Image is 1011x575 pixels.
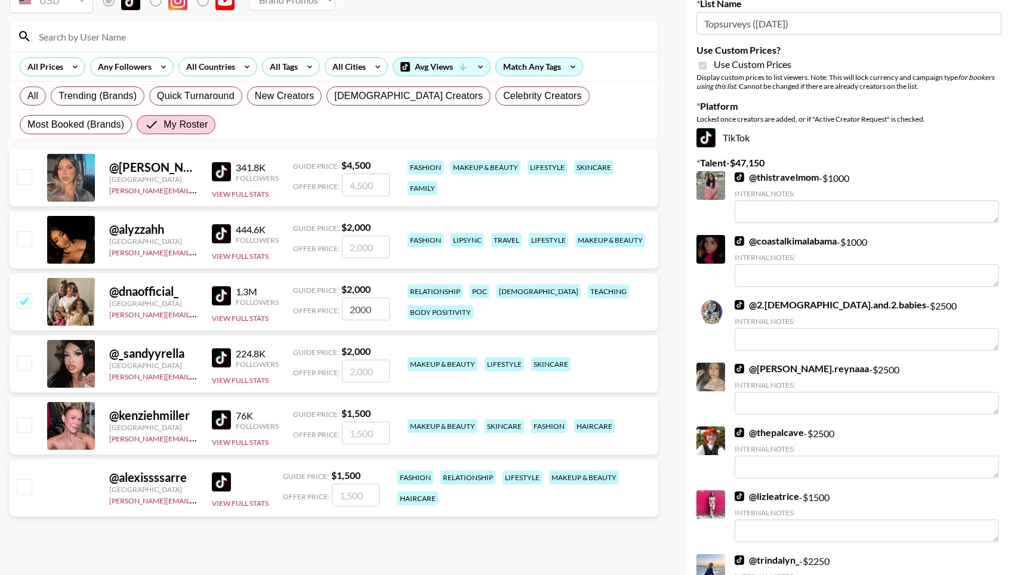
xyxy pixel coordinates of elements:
div: - $ 1000 [735,171,999,223]
div: [DEMOGRAPHIC_DATA] [497,285,581,298]
div: @ dnaofficial_ [109,284,198,299]
div: makeup & beauty [575,233,645,247]
span: Offer Price: [293,244,340,253]
span: Guide Price: [293,286,339,295]
div: 1.3M [236,286,279,298]
a: [PERSON_NAME][EMAIL_ADDRESS][DOMAIN_NAME] [109,184,286,195]
span: Offer Price: [293,182,340,191]
div: [GEOGRAPHIC_DATA] [109,299,198,308]
a: [PERSON_NAME][EMAIL_ADDRESS][DOMAIN_NAME] [109,370,286,381]
div: travel [491,233,522,247]
div: @ alexissssarre [109,470,198,485]
div: lifestyle [503,471,542,484]
div: makeup & beauty [408,419,477,433]
div: @ kenziehmiller [109,408,198,423]
div: All Cities [325,58,368,76]
strong: $ 2,000 [341,283,371,295]
div: - $ 2500 [735,299,999,351]
a: @2.[DEMOGRAPHIC_DATA].and.2.babies [735,299,926,311]
span: Guide Price: [293,162,339,171]
button: View Full Stats [212,438,269,447]
div: - $ 2500 [735,363,999,415]
div: Followers [236,174,279,183]
a: @lizleatrice [735,490,799,502]
div: All Tags [263,58,300,76]
div: haircare [397,491,438,505]
div: skincare [485,419,524,433]
a: @[PERSON_NAME].reynaaa [735,363,869,375]
span: Offer Price: [293,306,340,315]
div: lifestyle [528,160,567,174]
div: All Prices [20,58,66,76]
div: [GEOGRAPHIC_DATA] [109,237,198,246]
img: TikTok [735,555,744,565]
button: View Full Stats [212,376,269,385]
span: Guide Price: [283,472,329,481]
span: My Roster [164,118,208,132]
div: Followers [236,236,279,245]
img: TikTok [212,286,231,305]
a: @thistravelmom [735,171,819,183]
strong: $ 2,000 [341,221,371,233]
input: 1,500 [332,484,380,506]
div: poc [470,285,489,298]
span: Celebrity Creators [503,89,582,103]
span: Offer Price: [293,430,340,439]
div: relationship [440,471,495,484]
div: makeup & beauty [408,357,477,371]
strong: $ 1,500 [341,407,371,419]
div: fashion [408,233,443,247]
div: Internal Notes: [735,508,999,517]
div: [GEOGRAPHIC_DATA] [109,175,198,184]
button: View Full Stats [212,314,269,323]
div: 224.8K [236,348,279,360]
a: @trindalyn_ [735,554,799,566]
input: Search by User Name [32,27,651,46]
div: [GEOGRAPHIC_DATA] [109,361,198,370]
div: haircare [574,419,615,433]
div: Internal Notes: [735,253,999,262]
em: for bookers using this list [696,73,994,91]
span: Most Booked (Brands) [27,118,124,132]
a: [PERSON_NAME][EMAIL_ADDRESS][DOMAIN_NAME] [109,494,286,505]
img: TikTok [735,428,744,437]
div: Locked once creators are added, or if "Active Creator Request" is checked. [696,115,1001,123]
div: Internal Notes: [735,444,999,453]
div: makeup & beauty [549,471,619,484]
input: 2,000 [342,360,390,382]
button: View Full Stats [212,499,269,508]
div: Display custom prices to list viewers. Note: This will lock currency and campaign type . Cannot b... [696,73,1001,91]
div: Internal Notes: [735,189,999,198]
div: fashion [397,471,433,484]
span: Guide Price: [293,348,339,357]
img: TikTok [735,364,744,373]
div: Followers [236,360,279,369]
img: TikTok [735,300,744,310]
input: 1,500 [342,422,390,444]
div: family [408,181,437,195]
span: Use Custom Prices [714,58,791,70]
label: Talent - $ 47,150 [696,157,1001,169]
img: TikTok [735,236,744,246]
div: - $ 1000 [735,235,999,287]
div: Any Followers [91,58,154,76]
button: View Full Stats [212,190,269,199]
img: TikTok [696,128,716,147]
div: [GEOGRAPHIC_DATA] [109,423,198,432]
span: New Creators [255,89,315,103]
div: - $ 2500 [735,426,999,478]
div: lipsync [451,233,484,247]
img: TikTok [735,491,744,501]
span: Offer Price: [283,492,329,501]
div: makeup & beauty [451,160,520,174]
input: 4,500 [342,174,390,196]
span: [DEMOGRAPHIC_DATA] Creators [334,89,483,103]
div: 76K [236,410,279,422]
div: @ alyzzahh [109,222,198,237]
div: Avg Views [393,58,490,76]
div: - $ 1500 [735,490,999,542]
div: body positivity [408,305,473,319]
div: 444.6K [236,224,279,236]
div: fashion [531,419,567,433]
input: 2,000 [342,298,390,320]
